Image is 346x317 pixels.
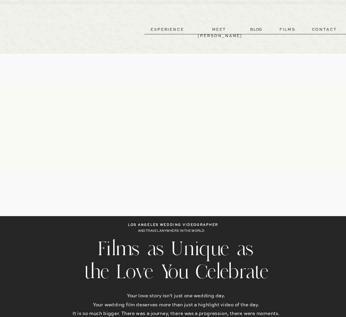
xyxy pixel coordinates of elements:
a: contact [304,26,345,33]
h2: Films as Unique as the Love You Celebrate [82,237,270,285]
a: BLOG [250,26,263,32]
a: meet [PERSON_NAME] [198,26,240,33]
a: films [273,26,302,33]
a: experience [146,26,189,33]
b: los angeles wedding videographer [128,224,218,227]
p: AND TRAVEL ANYWHERE IN THE WORLD [138,228,208,234]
